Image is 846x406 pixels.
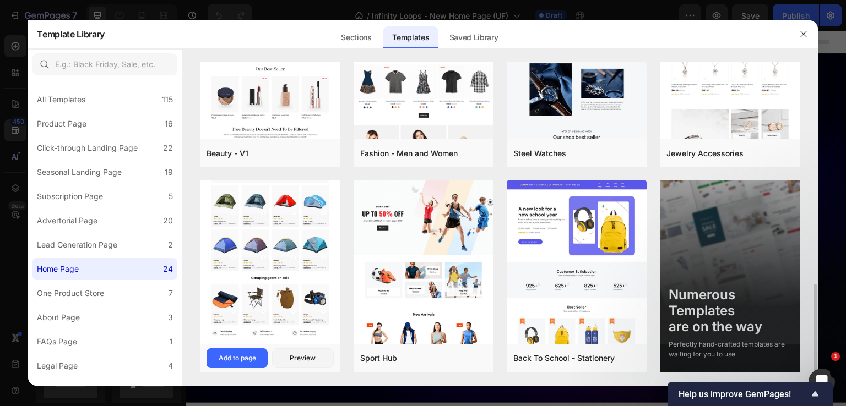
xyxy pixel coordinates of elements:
[37,214,97,227] div: Advertorial Page
[513,147,566,160] div: Steel Watches
[332,26,380,48] div: Sections
[168,311,173,324] div: 3
[669,339,791,359] div: Perfectly hand-crafted templates are waiting for you to use
[669,287,791,334] div: Numerous Templates are on the way
[666,147,744,160] div: Jewelry Accessories
[679,387,822,400] button: Show survey - Help us improve GemPages!
[290,353,316,363] div: Preview
[37,117,86,130] div: Product Page
[168,383,173,397] div: 2
[339,67,644,372] img: FLOW Collection - Sample Pack premium de reggaeton y perreo con loops, drums y presets exclusivos
[159,227,181,238] p: min
[159,206,181,227] div: 45
[200,37,340,343] img: tent.png
[37,141,138,155] div: Click-through Landing Page
[85,263,253,272] div: 🌊
[72,259,267,276] button: 🌊 <strong>DESBLOQUEAR todo EL flow</strong>
[219,353,256,363] div: Add to page
[169,190,173,203] div: 5
[165,117,173,130] div: 16
[37,238,117,251] div: Lead Generation Page
[163,262,173,276] div: 24
[37,287,104,300] div: One Product Store
[163,214,173,227] div: 20
[94,166,148,182] strong: $99.99
[118,227,140,238] p: hrs
[37,311,80,324] div: About Page
[360,352,397,365] div: Sport Hub
[165,166,173,179] div: 19
[169,287,173,300] div: 7
[97,263,253,272] strong: DESBLOQUEAR todo EL flow
[59,83,280,154] h1: FLOW Collection
[207,348,268,368] button: Add to page
[162,93,173,106] div: 115
[37,93,85,106] div: All Templates
[513,352,615,365] div: Back To School - Stationery
[199,227,221,238] p: seg
[37,359,78,372] div: Legal Page
[37,262,79,276] div: Home Page
[679,389,809,399] span: Help us improve GemPages!
[37,166,122,179] div: Seasonal Landing Page
[809,369,835,395] iframe: Intercom live chat
[168,359,173,372] div: 4
[163,141,173,155] div: 22
[37,335,77,348] div: FAQs Page
[37,20,105,48] h2: Template Library
[441,26,507,48] div: Saved Library
[168,238,173,251] div: 2
[831,352,840,361] span: 1
[383,26,438,48] div: Templates
[37,190,103,203] div: Subscription Page
[118,206,140,227] div: 00
[272,348,333,368] button: Preview
[216,167,241,182] p: - 60%
[199,206,221,227] div: 07
[207,147,248,160] div: Beauty - V1
[32,53,177,75] input: E.g.: Black Friday, Sale, etc.
[170,335,173,348] div: 1
[153,165,207,184] div: $249.93
[37,383,86,397] div: Contact Page
[360,147,458,160] div: Fashion - Men and Women
[211,165,246,184] button: <p>- 60%</p>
